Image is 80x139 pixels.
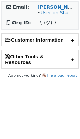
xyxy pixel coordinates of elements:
[47,73,79,78] a: File a bug report!
[40,10,78,15] a: User on Staging
[2,34,78,46] h2: Customer Information
[37,20,58,25] span: ¯\_(ツ)_/¯
[13,4,29,10] strong: Email:
[2,50,78,68] h2: Other Tools & Resources
[1,72,79,79] footer: App not working? 🪳
[37,10,78,15] span: •
[12,20,31,25] strong: Org ID:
